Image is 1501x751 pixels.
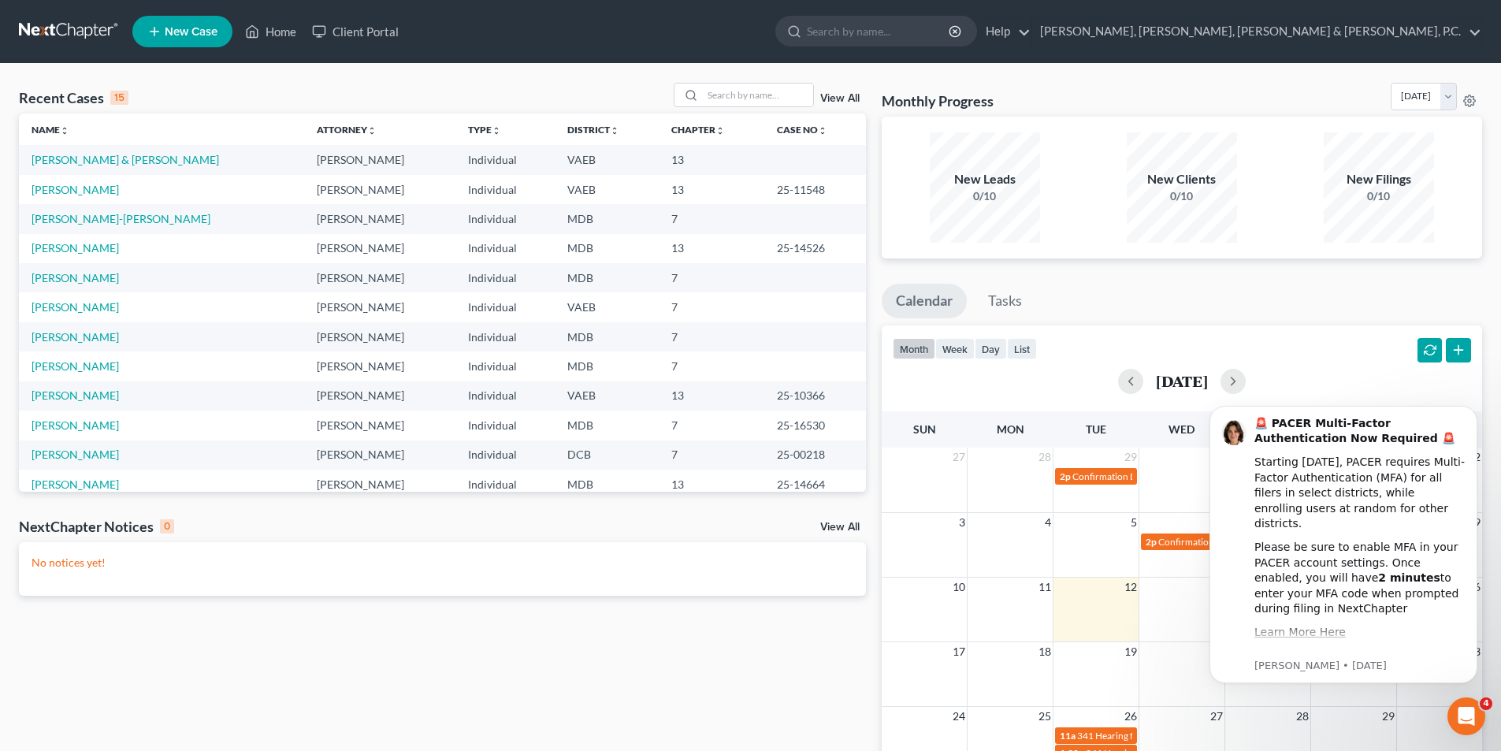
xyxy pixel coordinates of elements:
[1123,642,1139,661] span: 19
[930,170,1040,188] div: New Leads
[19,88,128,107] div: Recent Cases
[555,351,659,381] td: MDB
[951,578,967,597] span: 10
[764,175,866,204] td: 25-11548
[555,175,659,204] td: VAEB
[1127,188,1237,204] div: 0/10
[1077,730,1218,742] span: 341 Hearing for [PERSON_NAME]
[237,17,304,46] a: Home
[304,175,455,204] td: [PERSON_NAME]
[1156,373,1208,389] h2: [DATE]
[60,126,69,136] i: unfold_more
[304,351,455,381] td: [PERSON_NAME]
[304,145,455,174] td: [PERSON_NAME]
[1209,707,1224,726] span: 27
[764,441,866,470] td: 25-00218
[555,292,659,322] td: VAEB
[1186,382,1501,708] iframe: Intercom notifications message
[1380,707,1396,726] span: 29
[659,411,764,440] td: 7
[659,381,764,411] td: 13
[818,126,827,136] i: unfold_more
[1072,470,1239,482] span: Confirmation Date for [PERSON_NAME]
[555,234,659,263] td: MDB
[951,448,967,467] span: 27
[1007,338,1037,359] button: list
[32,478,119,491] a: [PERSON_NAME]
[1123,578,1139,597] span: 12
[567,124,619,136] a: Districtunfold_more
[555,411,659,440] td: MDB
[659,470,764,499] td: 13
[32,124,69,136] a: Nameunfold_more
[659,204,764,233] td: 7
[659,263,764,292] td: 7
[555,145,659,174] td: VAEB
[1037,578,1053,597] span: 11
[764,381,866,411] td: 25-10366
[893,338,935,359] button: month
[455,204,555,233] td: Individual
[1158,536,1325,548] span: Confirmation Date for [PERSON_NAME]
[1060,730,1076,742] span: 11a
[975,338,1007,359] button: day
[304,470,455,499] td: [PERSON_NAME]
[930,188,1040,204] div: 0/10
[32,448,119,461] a: [PERSON_NAME]
[32,555,853,571] p: No notices yet!
[32,153,219,166] a: [PERSON_NAME] & [PERSON_NAME]
[455,322,555,351] td: Individual
[1043,513,1053,532] span: 4
[913,422,936,436] span: Sun
[32,389,119,402] a: [PERSON_NAME]
[555,441,659,470] td: DCB
[997,422,1024,436] span: Mon
[32,300,119,314] a: [PERSON_NAME]
[455,263,555,292] td: Individual
[19,517,174,536] div: NextChapter Notices
[1324,188,1434,204] div: 0/10
[1447,697,1485,735] iframe: Intercom live chat
[957,513,967,532] span: 3
[455,292,555,322] td: Individual
[455,441,555,470] td: Individual
[492,126,501,136] i: unfold_more
[935,338,975,359] button: week
[304,263,455,292] td: [PERSON_NAME]
[659,175,764,204] td: 13
[659,145,764,174] td: 13
[32,241,119,255] a: [PERSON_NAME]
[455,381,555,411] td: Individual
[367,126,377,136] i: unfold_more
[160,519,174,534] div: 0
[882,284,967,318] a: Calendar
[317,124,377,136] a: Attorneyunfold_more
[32,271,119,284] a: [PERSON_NAME]
[807,17,951,46] input: Search by name...
[555,381,659,411] td: VAEB
[1123,448,1139,467] span: 29
[455,470,555,499] td: Individual
[555,470,659,499] td: MDB
[1032,17,1481,46] a: [PERSON_NAME], [PERSON_NAME], [PERSON_NAME] & [PERSON_NAME], P.C.
[820,522,860,533] a: View All
[304,17,407,46] a: Client Portal
[978,17,1031,46] a: Help
[1324,170,1434,188] div: New Filings
[610,126,619,136] i: unfold_more
[455,175,555,204] td: Individual
[1037,707,1053,726] span: 25
[764,234,866,263] td: 25-14526
[1086,422,1106,436] span: Tue
[304,411,455,440] td: [PERSON_NAME]
[32,359,119,373] a: [PERSON_NAME]
[659,441,764,470] td: 7
[1037,448,1053,467] span: 28
[455,234,555,263] td: Individual
[32,212,210,225] a: [PERSON_NAME]-[PERSON_NAME]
